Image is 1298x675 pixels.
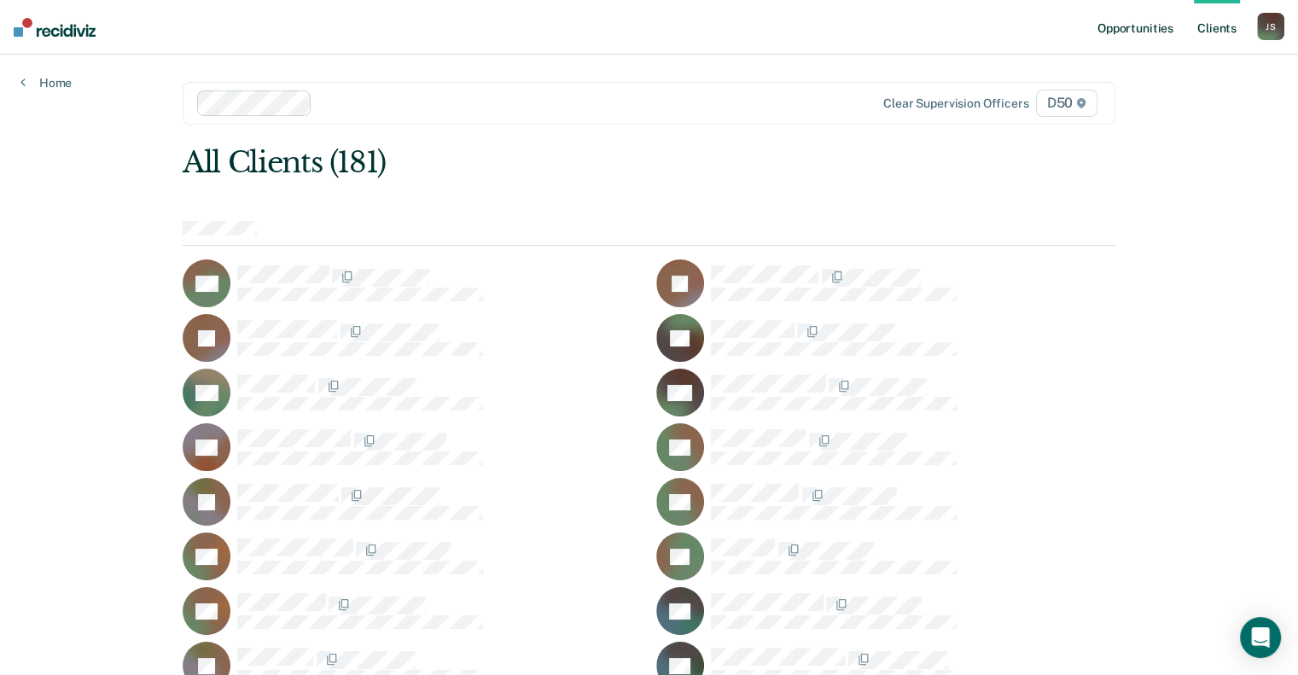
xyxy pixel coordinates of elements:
[1257,13,1284,40] div: J S
[14,18,96,37] img: Recidiviz
[183,145,928,180] div: All Clients (181)
[883,96,1028,111] div: Clear supervision officers
[20,75,72,90] a: Home
[1257,13,1284,40] button: JS
[1240,617,1281,658] div: Open Intercom Messenger
[1036,90,1097,117] span: D50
